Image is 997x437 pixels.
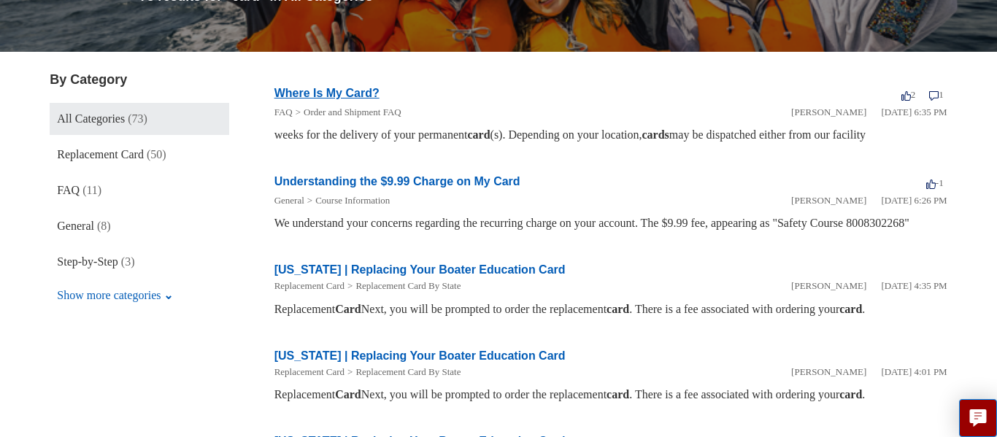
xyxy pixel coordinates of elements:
li: [PERSON_NAME] [791,279,866,293]
a: Understanding the $9.99 Charge on My Card [274,175,520,187]
span: FAQ [57,184,80,196]
span: (3) [121,255,135,268]
div: weeks for the delivery of your permanent (s). Depending on your location, may be dispatched eithe... [274,126,947,144]
em: card [839,388,862,401]
a: Replacement Card By State [355,366,461,377]
li: [PERSON_NAME] [791,105,866,120]
time: 05/21/2024, 16:01 [881,366,947,377]
em: cards [642,128,669,141]
em: card [839,303,862,315]
li: [PERSON_NAME] [791,193,866,208]
em: card [467,128,490,141]
li: Replacement Card By State [344,365,461,379]
li: Course Information [304,193,390,208]
li: Replacement Card [274,365,344,379]
div: Replacement Next, you will be prompted to order the replacement . There is a fee associated with ... [274,386,947,403]
div: We understand your concerns regarding the recurring charge on your account. The $9.99 fee, appear... [274,214,947,232]
span: (11) [82,184,101,196]
a: Where Is My Card? [274,87,380,99]
span: General [57,220,94,232]
li: Replacement Card By State [344,279,461,293]
span: Replacement Card [57,148,144,161]
a: [US_STATE] | Replacing Your Boater Education Card [274,263,566,276]
a: Order and Shipment FAQ [304,107,401,117]
li: General [274,193,304,208]
a: Replacement Card (50) [50,139,229,171]
span: Step-by-Step [57,255,118,268]
span: 1 [929,89,944,100]
span: (8) [97,220,111,232]
em: Card [335,388,361,401]
time: 05/21/2024, 16:35 [881,280,947,291]
span: (50) [147,148,166,161]
li: Order and Shipment FAQ [293,105,401,120]
a: Course Information [315,195,390,206]
h3: By Category [50,70,229,90]
a: Replacement Card [274,280,344,291]
button: Live chat [959,399,997,437]
span: -1 [926,177,944,188]
button: Show more categories [50,282,180,309]
a: [US_STATE] | Replacing Your Boater Education Card [274,349,566,362]
a: FAQ (11) [50,174,229,206]
a: All Categories (73) [50,103,229,135]
li: FAQ [274,105,293,120]
a: FAQ [274,107,293,117]
div: Replacement Next, you will be prompted to order the replacement . There is a fee associated with ... [274,301,947,318]
span: All Categories [57,112,125,125]
em: card [607,303,629,315]
span: (73) [128,112,147,125]
em: card [607,388,629,401]
li: [PERSON_NAME] [791,365,866,379]
a: Step-by-Step (3) [50,246,229,278]
time: 01/05/2024, 18:26 [881,195,947,206]
em: Card [335,303,361,315]
a: General (8) [50,210,229,242]
li: Replacement Card [274,279,344,293]
a: Replacement Card [274,366,344,377]
a: Replacement Card By State [355,280,461,291]
a: General [274,195,304,206]
span: 2 [901,89,916,100]
time: 01/05/2024, 18:35 [881,107,947,117]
